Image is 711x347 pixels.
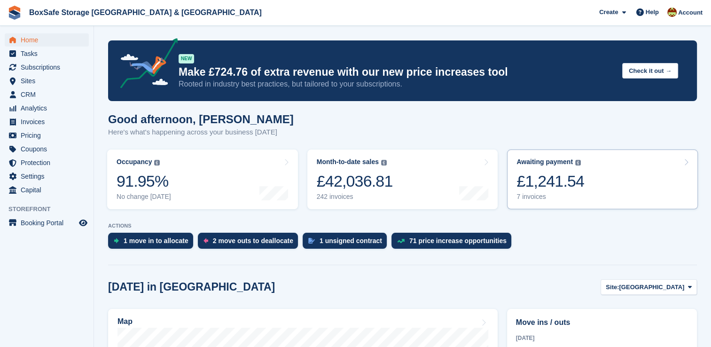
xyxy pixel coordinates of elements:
a: menu [5,33,89,47]
img: icon-info-grey-7440780725fd019a000dd9b08b2336e03edf1995a4989e88bcd33f0948082b44.svg [381,160,387,166]
a: menu [5,216,89,229]
div: £1,241.54 [516,172,584,191]
div: 242 invoices [317,193,393,201]
div: 7 invoices [516,193,584,201]
span: Site: [606,283,619,292]
div: £42,036.81 [317,172,393,191]
span: Settings [21,170,77,183]
p: Rooted in industry best practices, but tailored to your subscriptions. [179,79,615,89]
img: price-adjustments-announcement-icon-8257ccfd72463d97f412b2fc003d46551f7dbcb40ab6d574587a9cd5c0d94... [112,38,178,92]
div: [DATE] [516,334,688,342]
img: Kim [667,8,677,17]
div: 71 price increase opportunities [409,237,507,244]
a: menu [5,74,89,87]
span: Create [599,8,618,17]
h1: Good afternoon, [PERSON_NAME] [108,113,294,126]
img: icon-info-grey-7440780725fd019a000dd9b08b2336e03edf1995a4989e88bcd33f0948082b44.svg [575,160,581,166]
a: menu [5,102,89,115]
span: Coupons [21,142,77,156]
div: No change [DATE] [117,193,171,201]
span: Analytics [21,102,77,115]
span: Protection [21,156,77,169]
a: menu [5,183,89,197]
div: Awaiting payment [516,158,573,166]
a: 71 price increase opportunities [391,233,516,253]
span: Pricing [21,129,77,142]
p: ACTIONS [108,223,697,229]
span: Sites [21,74,77,87]
span: Booking Portal [21,216,77,229]
button: Check it out → [622,63,678,79]
a: menu [5,47,89,60]
a: menu [5,115,89,128]
span: Storefront [8,205,94,214]
span: Capital [21,183,77,197]
a: 2 move outs to deallocate [198,233,303,253]
span: Tasks [21,47,77,60]
a: Month-to-date sales £42,036.81 242 invoices [307,150,498,209]
a: BoxSafe Storage [GEOGRAPHIC_DATA] & [GEOGRAPHIC_DATA] [25,5,266,20]
a: menu [5,156,89,169]
span: CRM [21,88,77,101]
img: contract_signature_icon-13c848040528278c33f63329250d36e43548de30e8caae1d1a13099fd9432cc5.svg [308,238,315,244]
h2: Move ins / outs [516,317,688,328]
a: menu [5,142,89,156]
span: Help [646,8,659,17]
p: Here's what's happening across your business [DATE] [108,127,294,138]
img: icon-info-grey-7440780725fd019a000dd9b08b2336e03edf1995a4989e88bcd33f0948082b44.svg [154,160,160,166]
a: menu [5,129,89,142]
div: 2 move outs to deallocate [213,237,293,244]
span: Subscriptions [21,61,77,74]
h2: [DATE] in [GEOGRAPHIC_DATA] [108,281,275,293]
div: 91.95% [117,172,171,191]
div: 1 unsigned contract [320,237,382,244]
button: Site: [GEOGRAPHIC_DATA] [601,279,697,295]
span: Invoices [21,115,77,128]
h2: Map [117,317,133,326]
span: Account [678,8,703,17]
span: [GEOGRAPHIC_DATA] [619,283,684,292]
img: move_ins_to_allocate_icon-fdf77a2bb77ea45bf5b3d319d69a93e2d87916cf1d5bf7949dd705db3b84f3ca.svg [114,238,119,244]
span: Home [21,33,77,47]
img: move_outs_to_deallocate_icon-f764333ba52eb49d3ac5e1228854f67142a1ed5810a6f6cc68b1a99e826820c5.svg [203,238,208,244]
a: Preview store [78,217,89,229]
div: NEW [179,54,194,63]
a: menu [5,88,89,101]
a: 1 move in to allocate [108,233,198,253]
div: Occupancy [117,158,152,166]
p: Make £724.76 of extra revenue with our new price increases tool [179,65,615,79]
img: price_increase_opportunities-93ffe204e8149a01c8c9dc8f82e8f89637d9d84a8eef4429ea346261dce0b2c0.svg [397,239,405,243]
a: menu [5,61,89,74]
img: stora-icon-8386f47178a22dfd0bd8f6a31ec36ba5ce8667c1dd55bd0f319d3a0aa187defe.svg [8,6,22,20]
a: Awaiting payment £1,241.54 7 invoices [507,150,698,209]
div: Month-to-date sales [317,158,379,166]
div: 1 move in to allocate [124,237,188,244]
a: menu [5,170,89,183]
a: 1 unsigned contract [303,233,391,253]
a: Occupancy 91.95% No change [DATE] [107,150,298,209]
